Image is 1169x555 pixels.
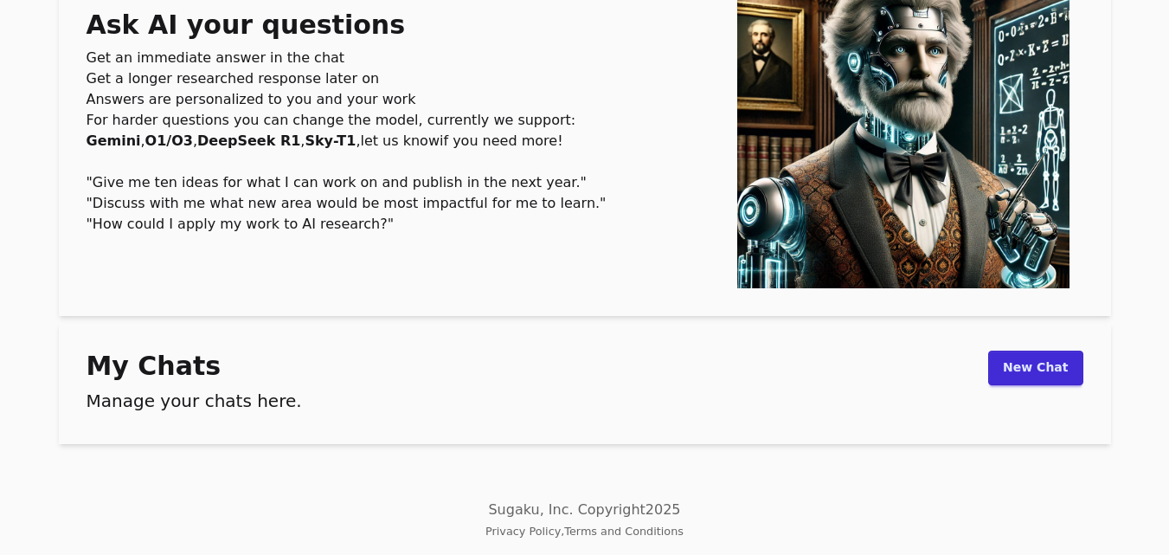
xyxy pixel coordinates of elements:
[87,131,737,152] li: , , , , if you need more!
[87,214,737,235] li: "How could I apply my work to AI research?"
[87,389,302,413] h2: Manage your chats here.
[87,351,302,382] h1: My Chats
[87,48,737,68] li: Get an immediate answer in the chat
[145,132,193,149] b: O1/O3
[87,172,737,193] li: "Give me ten ideas for what I can work on and publish in the next year."
[485,525,561,538] a: Privacy Policy
[360,132,440,149] a: let us know
[87,68,737,89] li: Get a longer researched response later on
[87,10,737,41] h1: Ask AI your questions
[988,351,1082,385] a: New Chat
[646,501,681,518] span: 2025
[197,132,300,149] b: DeepSeek R1
[564,525,684,538] a: Terms and Conditions
[305,132,356,149] b: Sky-T1
[87,193,737,214] li: "Discuss with me what new area would be most impactful for me to learn."
[87,89,737,110] li: Answers are personalized to you and your work
[87,110,737,131] li: For harder questions you can change the model, currently we support:
[485,525,684,538] small: ,
[87,132,141,149] b: Gemini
